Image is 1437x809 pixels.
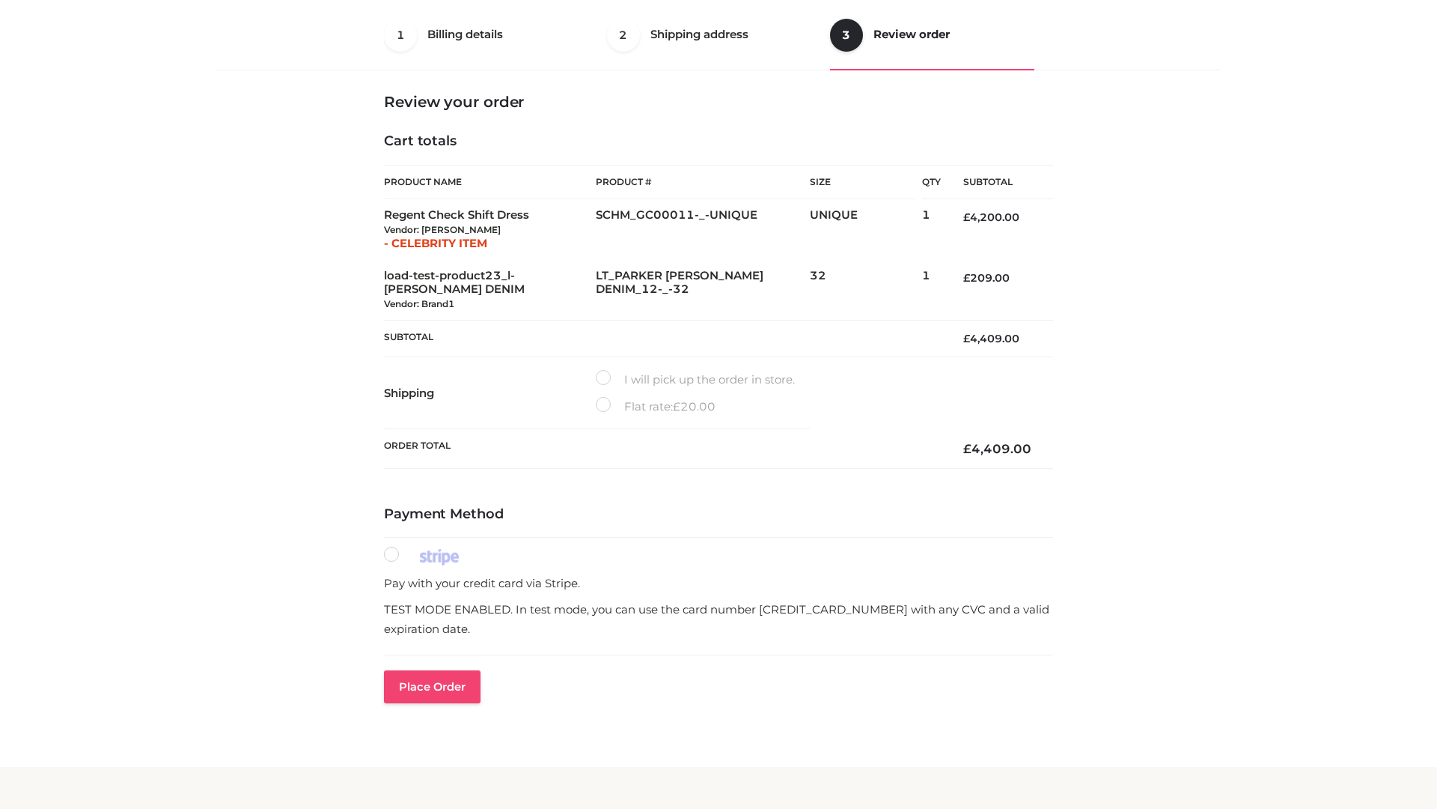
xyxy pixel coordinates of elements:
span: £ [963,271,970,285]
h4: Payment Method [384,506,1053,523]
th: Shipping [384,357,596,429]
th: Product # [596,165,810,199]
button: Place order [384,670,480,703]
bdi: 4,409.00 [963,332,1019,345]
td: Regent Check Shift Dress [384,199,596,260]
p: Pay with your credit card via Stripe. [384,574,1053,593]
label: Flat rate: [596,397,716,416]
span: £ [963,332,970,345]
h3: Review your order [384,93,1053,111]
td: SCHM_GC00011-_-UNIQUE [596,199,810,260]
bdi: 4,409.00 [963,441,1031,456]
th: Qty [922,165,941,199]
bdi: 209.00 [963,271,1010,285]
span: £ [963,210,970,224]
label: I will pick up the order in store. [596,370,795,390]
th: Product Name [384,165,596,199]
td: 1 [922,199,941,260]
th: Order Total [384,429,941,469]
p: TEST MODE ENABLED. In test mode, you can use the card number [CREDIT_CARD_NUMBER] with any CVC an... [384,600,1053,638]
th: Size [810,166,915,199]
th: Subtotal [384,320,941,357]
span: £ [963,441,971,456]
span: £ [673,399,680,413]
small: Vendor: Brand1 [384,298,454,309]
td: load-test-product23_l-[PERSON_NAME] DENIM [384,260,596,321]
td: UNIQUE [810,199,922,260]
td: 32 [810,260,922,321]
h4: Cart totals [384,133,1053,150]
th: Subtotal [941,166,1053,199]
td: LT_PARKER [PERSON_NAME] DENIM_12-_-32 [596,260,810,321]
bdi: 4,200.00 [963,210,1019,224]
bdi: 20.00 [673,399,716,413]
span: - CELEBRITY ITEM [384,236,487,250]
td: 1 [922,260,941,321]
small: Vendor: [PERSON_NAME] [384,224,501,235]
